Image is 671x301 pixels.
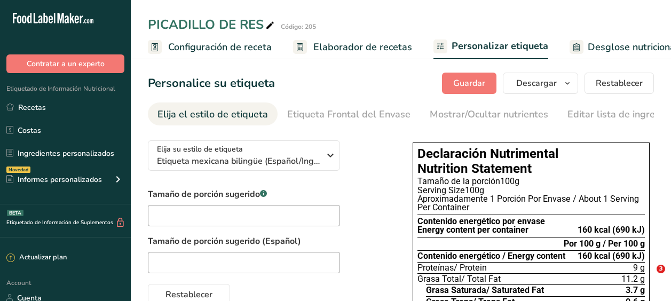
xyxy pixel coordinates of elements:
div: Mostrar/Ocultar nutrientes [430,107,548,122]
span: / Protein [454,263,487,273]
div: BETA [7,210,23,216]
div: Energy content per container [417,226,545,234]
button: Descargar [503,73,578,94]
div: Por 100 g / Per 100 g [564,240,645,248]
span: Descargar [516,77,557,90]
div: 160 kcal (690 kJ) [578,226,645,234]
a: Elaborador de recetas [293,35,412,59]
div: 100g [417,177,645,186]
label: Tamaño de porción sugerido [148,188,340,201]
span: Grasa Saturada [426,286,544,295]
h1: Nutrition Statement [417,162,645,175]
span: 11.2 g [621,275,645,283]
div: Aproximadamente 1 Porción Por Envase / About 1 Serving Per Container [417,195,645,212]
span: Guardar [453,77,485,90]
button: Elija su estilo de etiqueta Etiqueta mexicana bilingüe (Español/Inglés) [148,140,340,171]
div: 100g [417,186,645,195]
a: Configuración de receta [148,35,272,59]
button: Guardar [442,73,496,94]
span: / Saturated Fat [486,285,544,295]
span: Grasa Total [417,275,501,283]
div: Informes personalizados [6,174,102,185]
div: Etiqueta Frontal del Envase [287,107,411,122]
span: 3.7 g [626,286,645,295]
iframe: Intercom live chat [635,265,660,290]
span: Serving Size [417,185,465,195]
span: Personalizar etiqueta [452,39,548,53]
span: Restablecer [596,77,643,90]
span: Elija su estilo de etiqueta [157,144,243,155]
span: Configuración de receta [168,40,272,54]
span: 9 g [633,264,645,272]
span: Contenido energético / Energy content [417,252,565,260]
span: Restablecer [165,288,212,301]
span: 3 [657,265,665,273]
span: Tamaño de la porción [417,176,500,186]
div: Actualizar plan [6,252,67,263]
a: Personalizar etiqueta [433,34,548,60]
div: Código: 205 [281,22,316,31]
h1: Declaración Nutrimental [417,147,645,160]
span: 160 kcal (690 kJ) [578,252,645,260]
span: Elaborador de recetas [313,40,412,54]
button: Contratar a un experto [6,54,124,73]
label: Tamaño de porción sugerido (Español) [148,235,391,248]
span: / Total Fat [461,274,501,284]
div: Novedad [6,167,30,173]
div: Contenido energético por envase [417,217,545,226]
span: Etiqueta mexicana bilingüe (Español/Inglés) [157,155,320,168]
div: PICADILLO DE RES [148,15,277,34]
button: Restablecer [585,73,654,94]
div: Elija el estilo de etiqueta [157,107,268,122]
h1: Personalice su etiqueta [148,75,275,92]
span: Proteínas [417,264,487,272]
